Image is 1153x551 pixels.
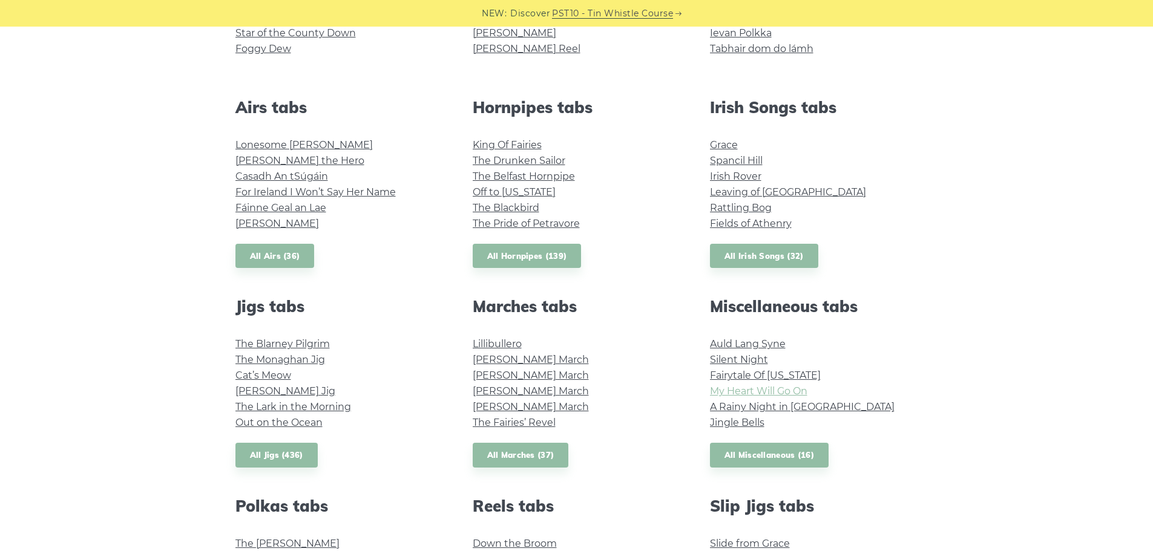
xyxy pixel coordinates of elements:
a: The Blackbird [473,202,539,214]
a: Leaving of [GEOGRAPHIC_DATA] [710,186,866,198]
a: A Rainy Night in [GEOGRAPHIC_DATA] [710,401,895,412]
h2: Polkas tabs [235,497,444,515]
a: Lonesome [PERSON_NAME] [235,139,373,151]
a: Ievan Polkka [710,27,772,39]
a: All Irish Songs (32) [710,244,818,269]
a: The Pride of Petravore [473,218,580,229]
a: PST10 - Tin Whistle Course [552,7,673,21]
a: Out on the Ocean [235,417,323,428]
h2: Slip Jigs tabs [710,497,918,515]
a: Fáinne Geal an Lae [235,202,326,214]
a: All Hornpipes (139) [473,244,582,269]
a: Fairytale Of [US_STATE] [710,370,821,381]
a: Spancil Hill [710,155,763,166]
a: [PERSON_NAME] March [473,354,589,365]
span: NEW: [482,7,507,21]
h2: Jigs tabs [235,297,444,316]
a: Casadh An tSúgáin [235,171,328,182]
a: [PERSON_NAME] Jig [235,385,335,397]
a: Lillibullero [473,338,522,350]
a: The Lark in the Morning [235,401,351,412]
a: All Jigs (436) [235,443,318,468]
h2: Irish Songs tabs [710,98,918,117]
a: All Miscellaneous (16) [710,443,829,468]
h2: Miscellaneous tabs [710,297,918,316]
a: [PERSON_NAME] March [473,385,589,397]
a: Cat’s Meow [235,370,291,381]
a: Fields of Athenry [710,218,792,229]
a: Irish Rover [710,171,761,182]
a: The Fairies’ Revel [473,417,556,428]
a: [PERSON_NAME] the Hero [235,155,364,166]
a: Silent Night [710,354,768,365]
a: All Marches (37) [473,443,569,468]
a: For Ireland I Won’t Say Her Name [235,186,396,198]
a: The [PERSON_NAME] [235,538,340,549]
a: Off to [US_STATE] [473,186,556,198]
a: [PERSON_NAME] March [473,370,589,381]
a: King Of Fairies [473,139,542,151]
a: [PERSON_NAME] March [473,401,589,412]
a: Star of the County Down [235,27,356,39]
h2: Reels tabs [473,497,681,515]
a: The Monaghan Jig [235,354,325,365]
a: Auld Lang Syne [710,338,786,350]
a: Foggy Dew [235,43,291,54]
a: Grace [710,139,738,151]
a: Rattling Bog [710,202,772,214]
a: All Airs (36) [235,244,315,269]
a: Down the Broom [473,538,557,549]
a: Jingle Bells [710,417,764,428]
a: The Blarney Pilgrim [235,338,330,350]
a: [PERSON_NAME] [473,27,556,39]
a: [PERSON_NAME] Reel [473,43,580,54]
a: The Belfast Hornpipe [473,171,575,182]
a: My Heart Will Go On [710,385,807,397]
a: The Drunken Sailor [473,155,565,166]
a: Slide from Grace [710,538,790,549]
span: Discover [510,7,550,21]
a: [PERSON_NAME] [235,218,319,229]
h2: Airs tabs [235,98,444,117]
h2: Hornpipes tabs [473,98,681,117]
h2: Marches tabs [473,297,681,316]
a: Tabhair dom do lámh [710,43,813,54]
